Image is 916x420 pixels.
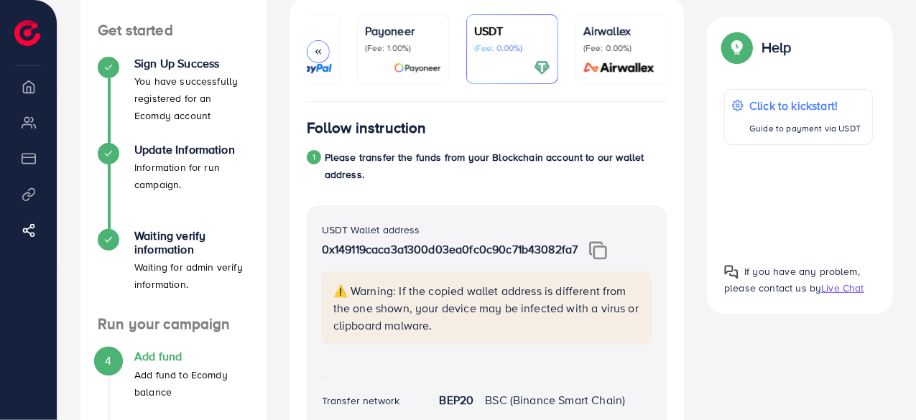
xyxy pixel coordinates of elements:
h4: Run your campaign [80,315,267,333]
p: 0x149119caca3a1300d03ea0fc0c90c71b43082fa7 [322,241,652,260]
span: 4 [105,353,111,369]
span: Live Chat [821,281,864,295]
img: logo [14,20,40,46]
h4: Add fund [134,350,249,363]
h4: Follow instruction [307,119,427,137]
p: Waiting for admin verify information. [134,258,249,293]
li: Update Information [80,143,267,229]
img: card [394,60,441,76]
div: 1 [307,150,321,164]
p: ⚠️ Warning: If the copied wallet address is different from the one shown, your device may be infe... [333,282,644,334]
p: Guide to payment via USDT [749,120,861,137]
img: card [283,60,332,76]
span: BSC (Binance Smart Chain) [485,392,625,408]
li: Waiting verify information [80,229,267,315]
p: Please transfer the funds from your Blockchain account to our wallet address. [325,149,667,183]
span: If you have any problem, please contact us by [724,264,860,295]
img: card [534,60,550,76]
strong: BEP20 [440,392,474,408]
p: Information for run campaign. [134,159,249,193]
img: img [589,241,607,260]
p: (Fee: 0.00%) [474,42,550,54]
p: You have successfully registered for an Ecomdy account [134,73,249,124]
p: (Fee: 0.00%) [583,42,660,54]
img: card [579,60,660,76]
p: Help [762,39,792,56]
iframe: Chat [855,355,905,409]
p: Payoneer [365,22,441,39]
h4: Update Information [134,143,249,157]
img: Popup guide [724,265,739,279]
p: Add fund to Ecomdy balance [134,366,249,401]
h4: Sign Up Success [134,57,249,70]
li: Sign Up Success [80,57,267,143]
h4: Get started [80,22,267,39]
img: Popup guide [724,34,750,60]
h4: Waiting verify information [134,229,249,256]
p: (Fee: 1.00%) [365,42,441,54]
p: Click to kickstart! [749,97,861,114]
p: Airwallex [583,22,660,39]
label: USDT Wallet address [322,223,420,237]
p: USDT [474,22,550,39]
label: Transfer network [322,393,400,408]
